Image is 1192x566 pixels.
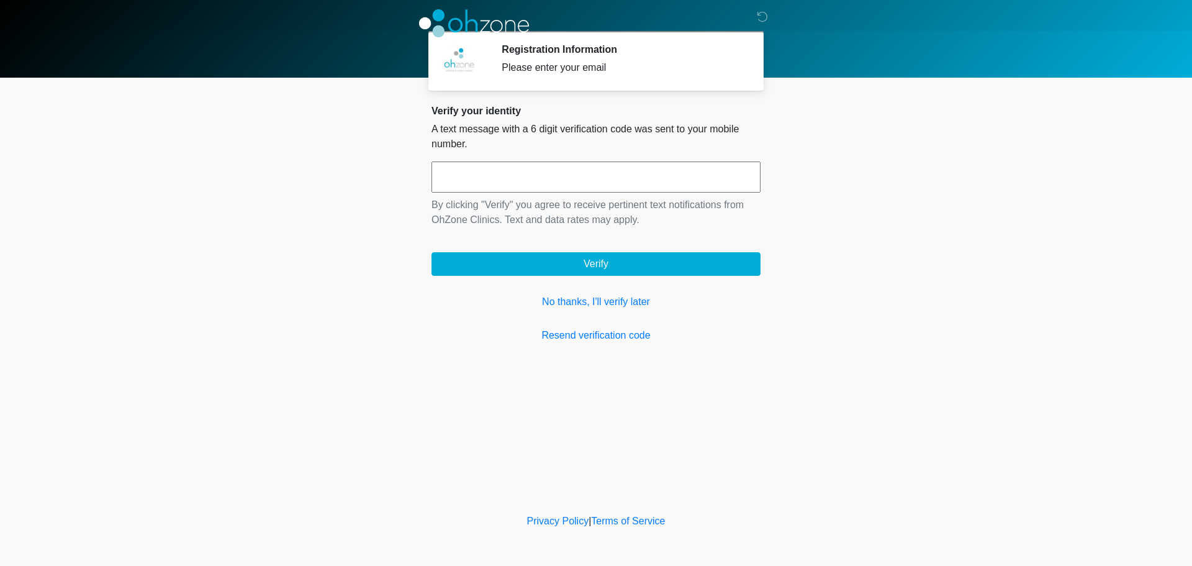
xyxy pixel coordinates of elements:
[431,122,761,152] p: A text message with a 6 digit verification code was sent to your mobile number.
[431,252,761,276] button: Verify
[431,328,761,343] a: Resend verification code
[441,43,478,81] img: Agent Avatar
[589,516,591,526] a: |
[502,43,742,55] h2: Registration Information
[591,516,665,526] a: Terms of Service
[431,198,761,227] p: By clicking "Verify" you agree to receive pertinent text notifications from OhZone Clinics. Text ...
[419,9,529,37] img: OhZone Clinics Logo
[527,516,589,526] a: Privacy Policy
[431,105,761,117] h2: Verify your identity
[502,60,742,75] div: Please enter your email
[431,294,761,309] a: No thanks, I'll verify later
